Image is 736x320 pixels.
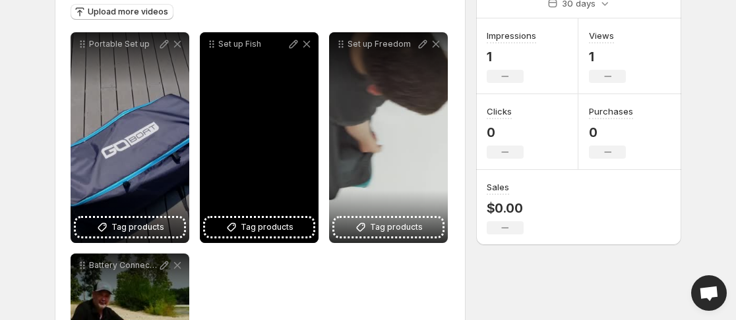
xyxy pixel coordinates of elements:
[487,180,509,194] h3: Sales
[329,32,448,243] div: Set up FreedomTag products
[334,218,443,236] button: Tag products
[589,124,633,140] p: 0
[487,200,524,216] p: $0.00
[71,4,173,20] button: Upload more videos
[348,39,416,49] p: Set up Freedom
[487,124,524,140] p: 0
[88,7,168,17] span: Upload more videos
[241,221,293,234] span: Tag products
[589,49,626,65] p: 1
[487,49,536,65] p: 1
[370,221,423,234] span: Tag products
[89,39,158,49] p: Portable Set up
[589,29,614,42] h3: Views
[89,260,158,271] p: Battery Connection
[487,29,536,42] h3: Impressions
[218,39,287,49] p: Set up Fish
[691,275,727,311] a: Open chat
[111,221,164,234] span: Tag products
[76,218,184,236] button: Tag products
[200,32,319,243] div: Set up FishTag products
[487,105,512,118] h3: Clicks
[205,218,313,236] button: Tag products
[71,32,189,243] div: Portable Set upTag products
[589,105,633,118] h3: Purchases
